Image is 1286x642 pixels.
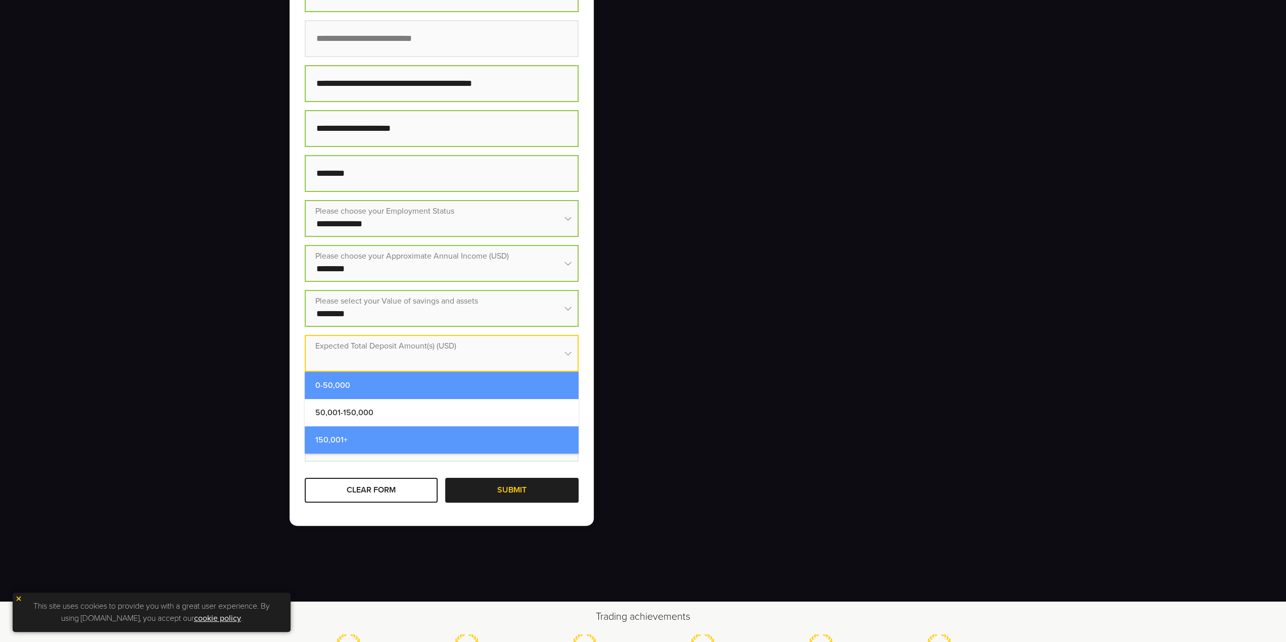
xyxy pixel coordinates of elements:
a: CLEAR FORM [305,478,438,503]
p: This site uses cookies to provide you with a great user experience. By using [DOMAIN_NAME], you a... [18,598,285,627]
a: cookie policy [194,613,241,623]
h2: Trading achievements [290,610,997,624]
li: 0-50,000 [305,372,579,399]
li: 50,001-150,000 [305,399,579,426]
li: 150,001+ [305,426,579,454]
a: SUBMIT [445,478,579,503]
img: yellow close icon [15,595,22,602]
